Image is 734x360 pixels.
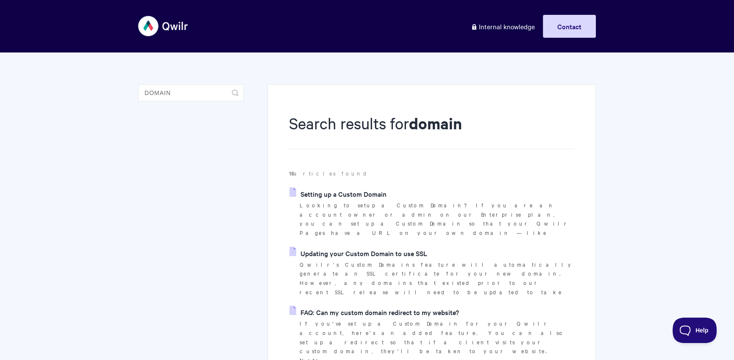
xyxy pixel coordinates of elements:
iframe: Toggle Customer Support [673,318,717,343]
input: Search [138,84,244,101]
p: Qwilr's Custom Domains feature will automatically generate an SSL certificate for your new domain... [300,260,574,297]
strong: domain [409,113,462,134]
p: Looking to setup a Custom Domain? If you are an account owner or admin on our Enterprise plan, yo... [300,201,574,237]
a: Updating your Custom Domain to use SSL [289,247,427,260]
p: articles found [289,169,574,178]
a: FAQ: Can my custom domain redirect to my website? [289,306,459,318]
a: Internal knowledge [464,15,541,38]
a: Contact [543,15,596,38]
strong: 16 [289,169,294,177]
img: Qwilr Help Center [138,10,189,42]
h1: Search results for [289,112,574,149]
a: Setting up a Custom Domain [289,187,386,200]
